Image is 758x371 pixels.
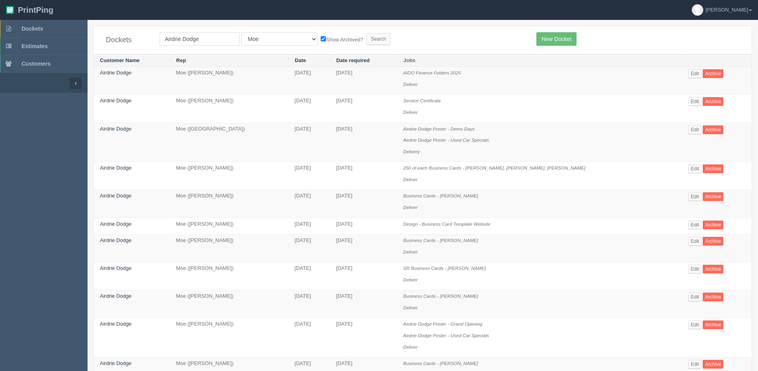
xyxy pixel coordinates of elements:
[330,123,398,162] td: [DATE]
[688,125,701,134] a: Edit
[336,57,370,63] a: Date required
[288,67,330,95] td: [DATE]
[100,321,132,327] a: Airdrie Dodge
[170,190,288,218] td: Moe ([PERSON_NAME])
[703,221,723,229] a: Archive
[330,290,398,318] td: [DATE]
[288,162,330,190] td: [DATE]
[100,165,132,171] a: Airdrie Dodge
[688,192,701,201] a: Edit
[100,98,132,103] a: Airdrie Dodge
[403,266,486,271] i: SR Business Cards - [PERSON_NAME]
[403,70,461,75] i: AIDO Finance Folders 2025
[688,265,701,273] a: Edit
[170,218,288,234] td: Moe ([PERSON_NAME])
[100,293,132,299] a: Airdrie Dodge
[688,293,701,301] a: Edit
[403,98,441,103] i: Service Certificate
[703,164,723,173] a: Archive
[170,262,288,290] td: Moe ([PERSON_NAME])
[688,360,701,369] a: Edit
[170,290,288,318] td: Moe ([PERSON_NAME])
[688,237,701,246] a: Edit
[100,57,140,63] a: Customer Name
[288,218,330,234] td: [DATE]
[21,43,48,49] span: Estimates
[403,193,478,198] i: Business Cards - [PERSON_NAME]
[100,265,132,271] a: Airdrie Dodge
[403,137,489,143] i: Airdrie Dodge Poster - Used Car Specials
[100,126,132,132] a: Airdrie Dodge
[170,95,288,123] td: Moe ([PERSON_NAME])
[170,162,288,190] td: Moe ([PERSON_NAME])
[170,67,288,95] td: Moe ([PERSON_NAME])
[100,360,132,366] a: Airdrie Dodge
[403,305,417,310] i: Deliver
[688,69,701,78] a: Edit
[403,149,420,154] i: Delivery
[403,82,417,87] i: Deliver
[330,162,398,190] td: [DATE]
[403,126,475,131] i: Airdrie Dodge Poster - Demo Days
[330,234,398,262] td: [DATE]
[100,193,132,199] a: Airdrie Dodge
[703,192,723,201] a: Archive
[703,360,723,369] a: Archive
[100,70,132,76] a: Airdrie Dodge
[703,320,723,329] a: Archive
[703,293,723,301] a: Archive
[703,237,723,246] a: Archive
[295,57,306,63] a: Date
[688,320,701,329] a: Edit
[688,164,701,173] a: Edit
[403,109,417,115] i: Deliver
[403,344,417,350] i: Deliver
[703,125,723,134] a: Archive
[330,262,398,290] td: [DATE]
[688,221,701,229] a: Edit
[403,361,478,366] i: Business Cards - [PERSON_NAME]
[170,234,288,262] td: Moe ([PERSON_NAME])
[21,25,43,32] span: Dockets
[288,290,330,318] td: [DATE]
[100,221,132,227] a: Airdrie Dodge
[403,238,478,243] i: Business Cards - [PERSON_NAME]
[288,262,330,290] td: [DATE]
[536,32,577,46] a: New Docket
[330,95,398,123] td: [DATE]
[403,333,489,338] i: Airdrie Dodge Poster - Used Car Specials
[703,265,723,273] a: Archive
[403,205,417,210] i: Deliver
[403,249,417,254] i: Deliver
[321,36,326,41] input: Show Archived?
[330,190,398,218] td: [DATE]
[100,237,132,243] a: Airdrie Dodge
[330,67,398,95] td: [DATE]
[288,190,330,218] td: [DATE]
[403,321,482,326] i: Airdrie Dodge Poster - Grand Opening
[170,123,288,162] td: Moe ([GEOGRAPHIC_DATA])
[288,234,330,262] td: [DATE]
[288,95,330,123] td: [DATE]
[703,97,723,106] a: Archive
[403,221,490,227] i: Design - Business Card Template Website
[160,32,240,46] input: Customer Name
[288,318,330,357] td: [DATE]
[366,33,390,45] input: Search
[288,123,330,162] td: [DATE]
[403,277,417,282] i: Deliver
[21,61,51,67] span: Customers
[6,6,14,14] img: logo-3e63b451c926e2ac314895c53de4908e5d424f24456219fb08d385ab2e579770.png
[106,36,148,44] h4: Dockets
[330,318,398,357] td: [DATE]
[688,97,701,106] a: Edit
[403,165,585,170] i: 250 of each Business Cards - [PERSON_NAME], [PERSON_NAME], [PERSON_NAME]
[321,35,363,44] label: Show Archived?
[170,318,288,357] td: Moe ([PERSON_NAME])
[330,218,398,234] td: [DATE]
[176,57,186,63] a: Rep
[403,177,417,182] i: Deliver
[403,293,478,299] i: Business Cards - [PERSON_NAME]
[703,69,723,78] a: Archive
[397,54,682,67] th: Jobs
